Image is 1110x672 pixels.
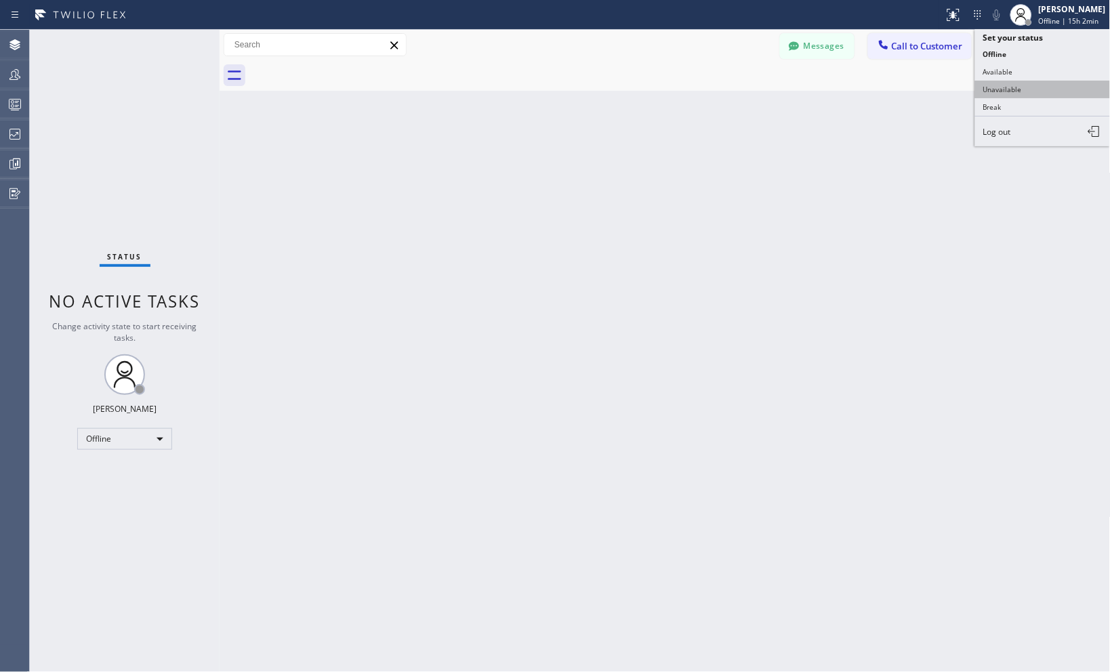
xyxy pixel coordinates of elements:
div: [PERSON_NAME] [1039,3,1106,15]
button: Call to Customer [868,33,972,59]
div: [PERSON_NAME] [93,403,157,415]
span: Status [108,252,142,261]
button: Messages [780,33,855,59]
span: Change activity state to start receiving tasks. [53,320,197,343]
input: Search [224,34,406,56]
span: Offline | 15h 2min [1039,16,1099,26]
span: Call to Customer [892,40,963,52]
div: Offline [77,428,172,450]
button: Mute [987,5,1006,24]
span: No active tasks [49,290,201,312]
